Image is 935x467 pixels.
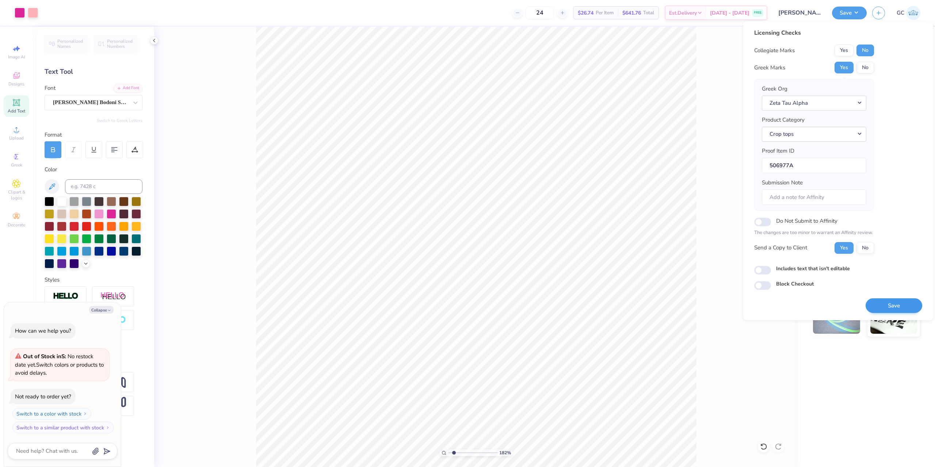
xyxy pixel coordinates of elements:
[856,242,874,254] button: No
[835,45,854,56] button: Yes
[669,9,697,17] span: Est. Delivery
[710,9,749,17] span: [DATE] - [DATE]
[762,116,805,124] label: Product Category
[526,6,554,19] input: – –
[776,216,837,226] label: Do Not Submit to Affinity
[762,179,803,187] label: Submission Note
[832,7,867,19] button: Save
[773,5,827,20] input: Untitled Design
[856,62,874,73] button: No
[835,242,854,254] button: Yes
[499,449,511,456] span: 182 %
[776,265,850,272] label: Includes text that isn't editable
[754,64,785,72] div: Greek Marks
[12,422,114,433] button: Switch to a similar product with stock
[9,135,24,141] span: Upload
[45,276,142,284] div: Styles
[23,353,68,360] strong: Out of Stock in S :
[45,165,142,174] div: Color
[89,306,114,314] button: Collapse
[776,280,814,288] label: Block Checkout
[4,189,29,201] span: Clipart & logos
[856,45,874,56] button: No
[578,9,594,17] span: $26.74
[12,408,91,420] button: Switch to a color with stock
[754,244,807,252] div: Send a Copy to Client
[754,28,874,37] div: Licensing Checks
[897,9,904,17] span: GC
[622,9,641,17] span: $641.76
[15,327,71,334] div: How can we help you?
[866,298,922,313] button: Save
[762,190,866,205] input: Add a note for Affinity
[11,162,22,168] span: Greek
[8,54,25,60] span: Image AI
[15,353,104,376] span: Switch colors or products to avoid delays.
[57,39,83,49] span: Personalized Names
[762,147,794,155] label: Proof Item ID
[15,353,93,368] span: No restock date yet.
[8,108,25,114] span: Add Text
[762,96,866,111] button: Zeta Tau Alpha
[762,127,866,142] button: Crop tops
[106,425,110,430] img: Switch to a similar product with stock
[906,6,920,20] img: Gerard Christopher Trorres
[83,412,87,416] img: Switch to a color with stock
[65,179,142,194] input: e.g. 7428 c
[107,39,133,49] span: Personalized Numbers
[45,67,142,77] div: Text Tool
[835,62,854,73] button: Yes
[596,9,614,17] span: Per Item
[897,6,920,20] a: GC
[100,292,126,301] img: Shadow
[643,9,654,17] span: Total
[762,85,787,93] label: Greek Org
[45,84,56,92] label: Font
[754,10,762,15] span: FREE
[8,81,24,87] span: Designs
[53,292,79,301] img: Stroke
[15,393,71,400] div: Not ready to order yet?
[97,118,142,123] button: Switch to Greek Letters
[45,131,143,139] div: Format
[8,222,25,228] span: Decorate
[754,229,874,237] p: The changes are too minor to warrant an Affinity review.
[114,84,142,92] div: Add Font
[754,46,795,55] div: Collegiate Marks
